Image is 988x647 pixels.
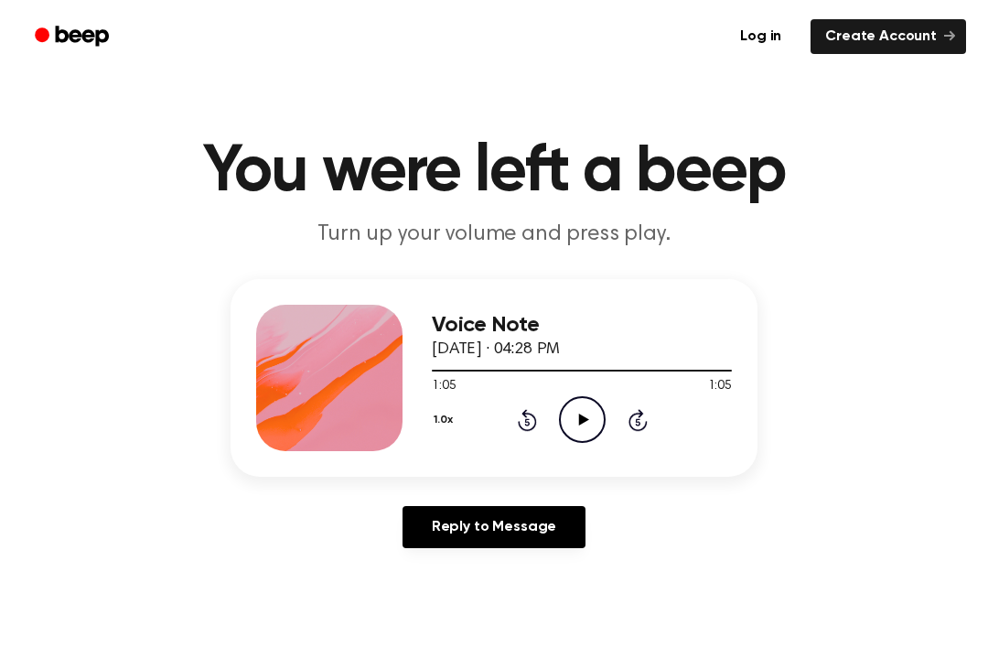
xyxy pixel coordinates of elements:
[403,506,585,548] a: Reply to Message
[432,377,456,396] span: 1:05
[26,139,962,205] h1: You were left a beep
[708,377,732,396] span: 1:05
[432,341,560,358] span: [DATE] · 04:28 PM
[22,19,125,55] a: Beep
[143,220,845,250] p: Turn up your volume and press play.
[811,19,966,54] a: Create Account
[432,313,732,338] h3: Voice Note
[432,404,459,436] button: 1.0x
[722,16,800,58] a: Log in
